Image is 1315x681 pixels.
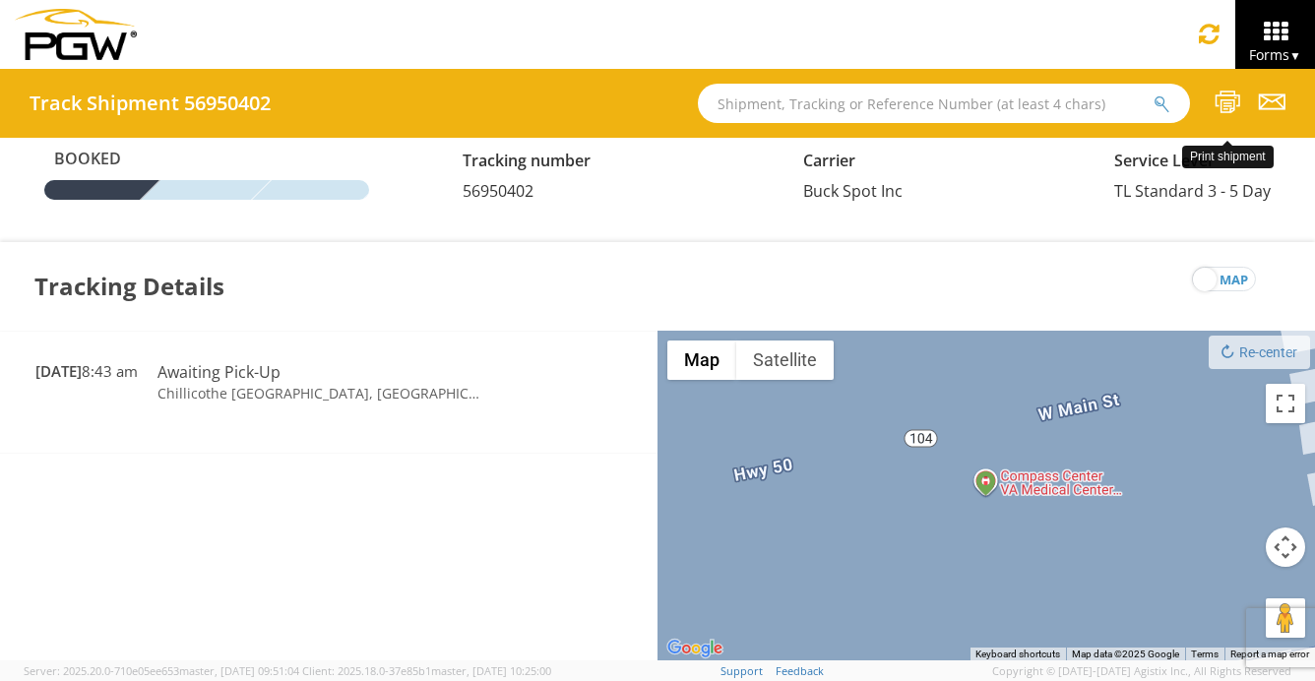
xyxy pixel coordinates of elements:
[148,384,493,403] td: Chillicothe [GEOGRAPHIC_DATA], [GEOGRAPHIC_DATA]
[1209,336,1310,369] button: Re-center
[44,148,153,170] span: Booked
[1220,268,1248,292] span: map
[667,340,736,380] button: Show street map
[776,663,824,678] a: Feedback
[803,153,903,170] h5: Carrier
[1266,384,1305,423] button: Toggle fullscreen view
[15,9,137,60] img: pgw-form-logo-1aaa8060b1cc70fad034.png
[30,93,271,114] h4: Track Shipment 56950402
[1249,45,1301,64] span: Forms
[1230,649,1309,659] a: Report a map error
[1266,598,1305,638] button: Drag Pegman onto the map to open Street View
[35,361,82,381] span: [DATE]
[720,663,763,678] a: Support
[24,663,299,678] span: Server: 2025.20.0-710e05ee653
[34,242,224,331] h3: Tracking Details
[1266,527,1305,567] button: Map camera controls
[1072,649,1179,659] span: Map data ©2025 Google
[463,180,533,202] span: 56950402
[803,180,903,202] span: Buck Spot Inc
[1191,649,1219,659] a: Terms
[463,153,591,170] h5: Tracking number
[662,636,727,661] img: Google
[736,340,834,380] button: Show satellite imagery
[1289,47,1301,64] span: ▼
[662,636,727,661] a: Open this area in Google Maps (opens a new window)
[1114,153,1271,170] h5: Service Level
[35,361,138,381] span: 8:43 am
[992,663,1291,679] span: Copyright © [DATE]-[DATE] Agistix Inc., All Rights Reserved
[157,361,281,383] span: Awaiting Pick-Up
[975,648,1060,661] button: Keyboard shortcuts
[698,84,1190,123] input: Shipment, Tracking or Reference Number (at least 4 chars)
[1114,180,1271,202] span: TL Standard 3 - 5 Day
[431,663,551,678] span: master, [DATE] 10:25:00
[1182,146,1274,168] div: Print shipment
[302,663,551,678] span: Client: 2025.18.0-37e85b1
[179,663,299,678] span: master, [DATE] 09:51:04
